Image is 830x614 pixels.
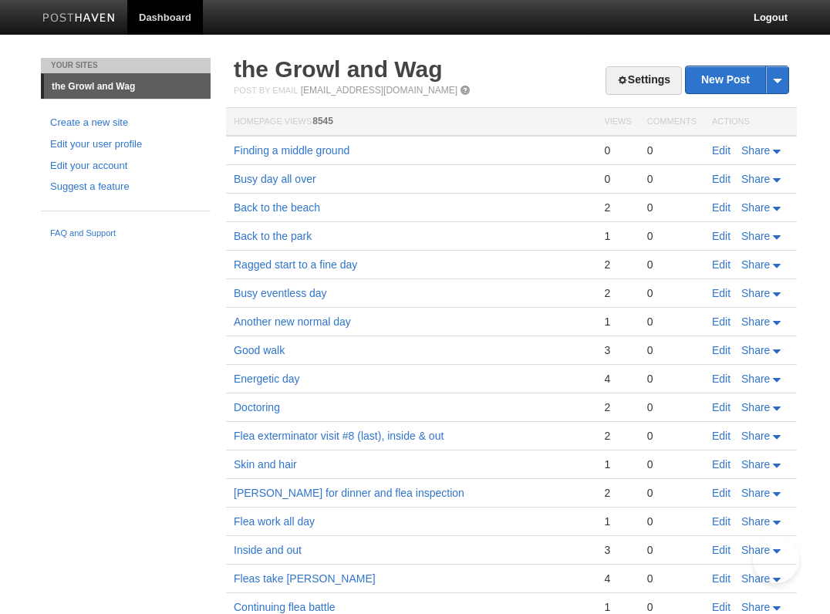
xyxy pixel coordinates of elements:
[712,315,730,328] a: Edit
[234,430,444,442] a: Flea exterminator visit #8 (last), inside & out
[234,315,351,328] a: Another new normal day
[312,116,333,127] span: 8545
[712,201,730,214] a: Edit
[604,343,631,357] div: 3
[712,515,730,528] a: Edit
[234,258,357,271] a: Ragged start to a fine day
[604,543,631,557] div: 3
[50,227,201,241] a: FAQ and Support
[647,429,697,443] div: 0
[741,487,770,499] span: Share
[647,572,697,585] div: 0
[647,600,697,614] div: 0
[234,401,280,413] a: Doctoring
[647,457,697,471] div: 0
[712,430,730,442] a: Edit
[41,58,211,73] li: Your Sites
[604,143,631,157] div: 0
[712,401,730,413] a: Edit
[234,373,300,385] a: Energetic day
[42,13,116,25] img: Posthaven-bar
[604,229,631,243] div: 1
[647,229,697,243] div: 0
[604,572,631,585] div: 4
[604,286,631,300] div: 2
[234,572,376,585] a: Fleas take [PERSON_NAME]
[50,137,201,153] a: Edit your user profile
[741,344,770,356] span: Share
[753,537,799,583] iframe: Help Scout Beacon - Open
[741,315,770,328] span: Share
[741,458,770,471] span: Share
[686,66,788,93] a: New Post
[712,258,730,271] a: Edit
[741,572,770,585] span: Share
[639,108,704,137] th: Comments
[50,179,201,195] a: Suggest a feature
[712,572,730,585] a: Edit
[234,515,315,528] a: Flea work all day
[234,230,312,242] a: Back to the park
[234,144,349,157] a: Finding a middle ground
[712,144,730,157] a: Edit
[647,343,697,357] div: 0
[741,230,770,242] span: Share
[647,372,697,386] div: 0
[647,286,697,300] div: 0
[234,86,298,95] span: Post by Email
[604,429,631,443] div: 2
[604,172,631,186] div: 0
[741,144,770,157] span: Share
[712,544,730,556] a: Edit
[741,287,770,299] span: Share
[712,173,730,185] a: Edit
[741,601,770,613] span: Share
[604,315,631,329] div: 1
[647,514,697,528] div: 0
[50,158,201,174] a: Edit your account
[647,143,697,157] div: 0
[50,115,201,131] a: Create a new site
[647,172,697,186] div: 0
[712,458,730,471] a: Edit
[234,287,327,299] a: Busy eventless day
[604,201,631,214] div: 2
[606,66,682,95] a: Settings
[647,258,697,272] div: 0
[712,373,730,385] a: Edit
[741,544,770,556] span: Share
[741,373,770,385] span: Share
[226,108,596,137] th: Homepage Views
[741,258,770,271] span: Share
[704,108,797,137] th: Actions
[741,515,770,528] span: Share
[234,201,320,214] a: Back to the beach
[712,287,730,299] a: Edit
[234,173,316,185] a: Busy day all over
[741,201,770,214] span: Share
[604,457,631,471] div: 1
[604,514,631,528] div: 1
[741,173,770,185] span: Share
[741,430,770,442] span: Share
[234,56,443,82] a: the Growl and Wag
[234,458,297,471] a: Skin and hair
[741,401,770,413] span: Share
[647,315,697,329] div: 0
[301,85,457,96] a: [EMAIL_ADDRESS][DOMAIN_NAME]
[604,372,631,386] div: 4
[647,543,697,557] div: 0
[234,487,464,499] a: [PERSON_NAME] for dinner and flea inspection
[234,344,285,356] a: Good walk
[604,400,631,414] div: 2
[647,201,697,214] div: 0
[234,601,336,613] a: Continuing flea battle
[712,344,730,356] a: Edit
[604,486,631,500] div: 2
[44,74,211,99] a: the Growl and Wag
[234,544,302,556] a: Inside and out
[712,230,730,242] a: Edit
[712,601,730,613] a: Edit
[647,400,697,414] div: 0
[596,108,639,137] th: Views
